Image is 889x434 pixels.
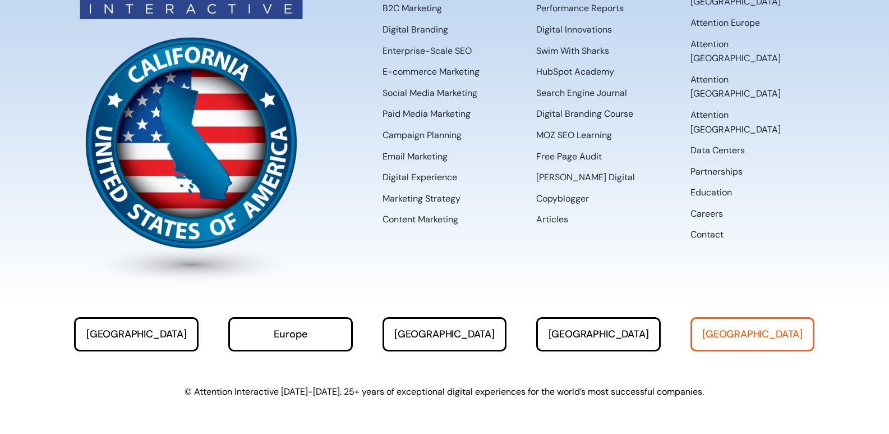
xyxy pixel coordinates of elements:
[536,107,633,121] span: Digital Branding Course
[383,191,460,206] span: Marketing Strategy
[383,170,457,185] span: Digital Experience
[536,65,661,79] a: HubSpot Academy
[690,317,815,351] a: [GEOGRAPHIC_DATA]
[74,26,308,284] img: California-Logo
[690,185,815,200] a: Education
[690,185,732,200] span: Education
[383,128,507,143] a: Campaign Planning
[74,317,199,351] a: [GEOGRAPHIC_DATA]
[274,328,307,340] span: Europe
[549,328,649,340] span: [GEOGRAPHIC_DATA]
[383,212,507,227] a: Content Marketing
[536,212,661,227] a: Articles
[383,22,507,37] a: Digital Branding
[536,149,602,164] span: Free Page Audit
[383,44,472,58] span: Enterprise-Scale SEO
[536,86,661,100] a: Search Engine Journal
[536,1,624,16] span: Performance Reports
[536,44,609,58] span: Swim With Sharks
[383,107,507,121] a: Paid Media Marketing
[536,170,635,185] span: [PERSON_NAME] Digital
[690,227,724,242] span: Contact
[383,149,448,164] span: Email Marketing
[536,149,661,164] a: Free Page Audit
[536,107,661,121] a: Digital Branding Course
[536,170,661,185] a: [PERSON_NAME] Digital
[690,143,745,158] span: Data Centers
[383,65,480,79] span: E-commerce Marketing
[690,16,760,30] span: Attention Europe
[690,207,815,221] a: Careers
[536,1,661,16] a: Performance Reports
[228,317,353,351] a: Europe
[536,44,661,58] a: Swim With Sharks
[383,128,462,143] span: Campaign Planning
[536,317,661,351] a: [GEOGRAPHIC_DATA]
[536,128,612,143] span: MOZ SEO Learning
[383,1,507,16] a: B2C Marketing
[383,107,471,121] span: Paid Media Marketing
[383,86,477,100] span: Social Media Marketing
[86,328,187,340] span: [GEOGRAPHIC_DATA]
[536,22,661,37] a: Digital Innovations
[383,1,442,16] span: B2C Marketing
[383,44,507,58] a: Enterprise-Scale SEO
[702,328,803,340] span: [GEOGRAPHIC_DATA]
[536,191,661,206] a: Copyblogger
[394,328,495,340] span: [GEOGRAPHIC_DATA]
[536,65,614,79] span: HubSpot Academy
[383,317,507,351] a: [GEOGRAPHIC_DATA]
[536,128,661,143] a: MOZ SEO Learning
[690,108,815,136] a: Attention [GEOGRAPHIC_DATA]
[383,149,507,164] a: Email Marketing
[383,65,507,79] a: E-commerce Marketing
[690,72,815,101] a: Attention [GEOGRAPHIC_DATA]
[74,383,814,401] p: © Attention Interactive [DATE]-[DATE]. 25+ years of exceptional digital experiences for the world...
[536,212,568,227] span: Articles
[383,22,448,37] span: Digital Branding
[383,170,507,185] a: Digital Experience
[690,207,723,221] span: Careers
[383,191,507,206] a: Marketing Strategy
[536,191,589,206] span: Copyblogger
[690,37,815,66] a: Attention [GEOGRAPHIC_DATA]
[690,165,743,179] span: Partnerships
[690,227,815,242] a: Contact
[690,143,815,158] a: Data Centers
[383,86,507,100] a: Social Media Marketing
[383,212,458,227] span: Content Marketing
[536,22,612,37] span: Digital Innovations
[690,165,815,179] a: Partnerships
[690,16,815,30] a: Attention Europe
[536,86,627,100] span: Search Engine Journal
